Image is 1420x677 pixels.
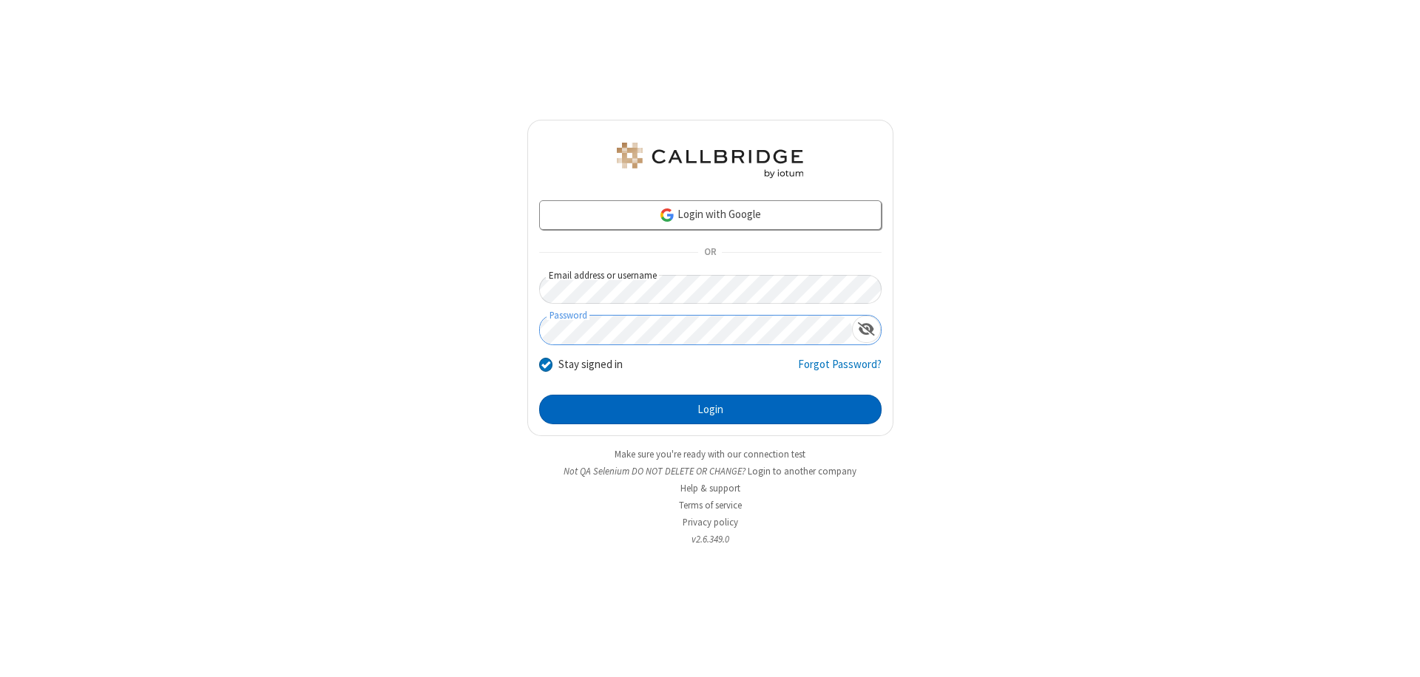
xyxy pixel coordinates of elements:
a: Terms of service [679,499,742,511]
button: Login to another company [748,464,856,478]
li: Not QA Selenium DO NOT DELETE OR CHANGE? [527,464,893,478]
li: v2.6.349.0 [527,532,893,546]
span: OR [698,242,722,263]
a: Login with Google [539,200,882,230]
input: Password [540,316,852,344]
img: QA Selenium DO NOT DELETE OR CHANGE [614,143,806,178]
label: Stay signed in [558,356,623,373]
input: Email address or username [539,275,882,304]
img: google-icon.png [659,207,675,223]
button: Login [539,395,882,424]
div: Show password [852,316,881,343]
a: Privacy policy [683,516,738,528]
a: Help & support [680,482,740,494]
a: Make sure you're ready with our connection test [615,448,805,460]
a: Forgot Password? [798,356,882,384]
